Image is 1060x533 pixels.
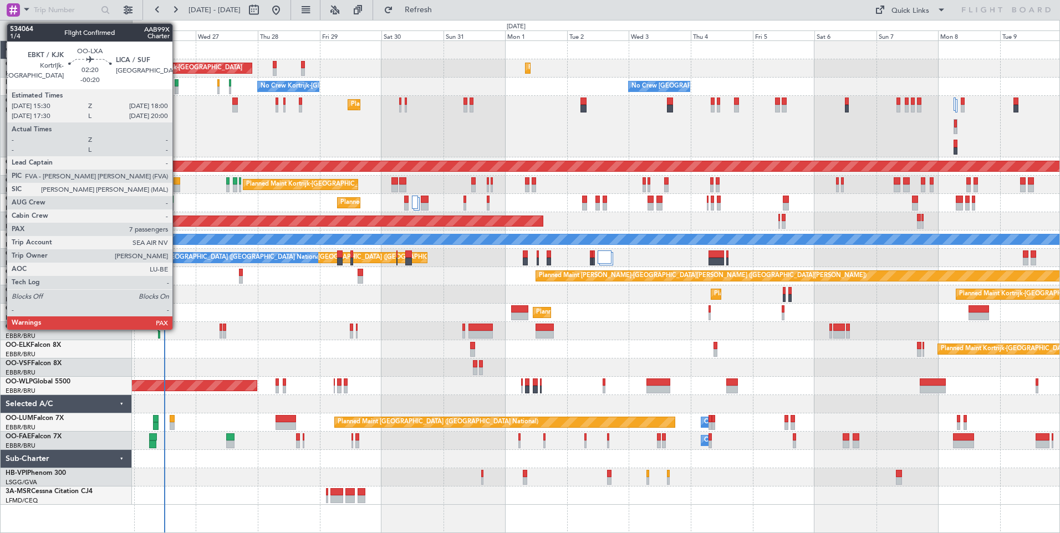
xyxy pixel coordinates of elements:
[6,88,33,96] a: EBKT/KJK
[891,6,929,17] div: Quick Links
[6,177,32,184] span: OO-LXA
[6,269,63,275] a: OO-LAHFalcon 7X
[6,222,36,230] a: LFSN/ENC
[6,232,32,239] span: OO-SLM
[196,30,258,40] div: Wed 27
[6,287,62,294] a: OO-FSXFalcon 7X
[6,415,33,422] span: OO-LUM
[6,186,33,194] a: EBKT/KJK
[938,30,1000,40] div: Mon 8
[6,69,33,78] a: EBKT/KJK
[6,277,35,285] a: EBBR/BRU
[6,61,29,68] span: OO-JID
[444,30,506,40] div: Sun 31
[340,194,470,211] div: Planned Maint Kortrijk-[GEOGRAPHIC_DATA]
[6,167,33,176] a: EBKT/KJK
[6,106,33,114] a: EBKT/KJK
[34,2,98,18] input: Trip Number
[869,1,951,19] button: Quick Links
[567,30,629,40] div: Tue 2
[134,30,196,40] div: Tue 26
[6,368,35,377] a: EBBR/BRU
[137,249,323,266] div: No Crew [GEOGRAPHIC_DATA] ([GEOGRAPHIC_DATA] National)
[6,232,94,239] a: OO-SLMCessna Citation XLS
[6,269,32,275] span: OO-LAH
[6,159,95,166] a: OO-NSGCessna Citation CJ4
[6,214,32,221] span: OO-LUX
[258,30,320,40] div: Thu 28
[704,432,779,449] div: Owner Melsbroek Air Base
[6,360,31,367] span: OO-VSF
[6,314,35,322] a: EBBR/BRU
[6,214,93,221] a: OO-LUXCessna Citation CJ4
[6,98,33,104] span: OO-ROK
[6,470,27,476] span: HB-VPI
[6,177,93,184] a: OO-LXACessna Citation CJ4
[6,342,61,348] a: OO-ELKFalcon 8X
[876,30,939,40] div: Sun 7
[134,22,153,32] div: [DATE]
[6,470,66,476] a: HB-VPIPhenom 300
[6,378,33,385] span: OO-WLP
[6,496,38,505] a: LFMD/CEQ
[12,22,120,39] button: All Aircraft
[6,159,33,166] span: OO-NSG
[6,98,95,104] a: OO-ROKCessna Citation CJ4
[6,423,35,432] a: EBBR/BRU
[188,5,241,15] span: [DATE] - [DATE]
[814,30,876,40] div: Sat 6
[6,415,64,422] a: OO-LUMFalcon 7X
[6,378,70,385] a: OO-WLPGlobal 5500
[714,286,843,303] div: Planned Maint Kortrijk-[GEOGRAPHIC_DATA]
[6,387,35,395] a: EBBR/BRU
[6,433,31,440] span: OO-FAE
[261,78,375,95] div: No Crew Kortrijk-[GEOGRAPHIC_DATA]
[381,30,444,40] div: Sat 30
[629,30,691,40] div: Wed 3
[6,433,62,440] a: OO-FAEFalcon 7X
[6,204,33,212] a: EBKT/KJK
[6,324,65,330] a: OO-HHOFalcon 8X
[338,414,538,430] div: Planned Maint [GEOGRAPHIC_DATA] ([GEOGRAPHIC_DATA] National)
[6,478,37,486] a: LSGG/GVA
[320,30,382,40] div: Fri 29
[6,350,35,358] a: EBBR/BRU
[6,305,29,312] span: OO-AIE
[6,250,32,257] span: OO-GPE
[528,60,658,76] div: Planned Maint Kortrijk-[GEOGRAPHIC_DATA]
[6,488,93,495] a: 3A-MSRCessna Citation CJ4
[379,1,445,19] button: Refresh
[246,176,375,193] div: Planned Maint Kortrijk-[GEOGRAPHIC_DATA]
[351,96,480,113] div: Planned Maint Kortrijk-[GEOGRAPHIC_DATA]
[6,305,60,312] a: OO-AIEFalcon 7X
[6,259,35,267] a: EBBR/BRU
[6,360,62,367] a: OO-VSFFalcon 8X
[6,442,35,450] a: EBBR/BRU
[121,60,242,76] div: AOG Maint Kortrijk-[GEOGRAPHIC_DATA]
[6,196,33,202] span: OO-ZUN
[6,79,27,86] span: D-IBLU
[6,61,78,68] a: OO-JIDCessna CJ1 525
[395,6,442,14] span: Refresh
[507,22,526,32] div: [DATE]
[6,295,33,304] a: EBKT/KJK
[753,30,815,40] div: Fri 5
[6,488,31,495] span: 3A-MSR
[6,342,30,348] span: OO-ELK
[6,332,35,340] a: EBBR/BRU
[536,304,711,321] div: Planned Maint [GEOGRAPHIC_DATA] ([GEOGRAPHIC_DATA])
[539,268,867,284] div: Planned Maint [PERSON_NAME]-[GEOGRAPHIC_DATA][PERSON_NAME] ([GEOGRAPHIC_DATA][PERSON_NAME])
[6,196,95,202] a: OO-ZUNCessna Citation CJ4
[505,30,567,40] div: Mon 1
[691,30,753,40] div: Thu 4
[6,240,35,249] a: EBBR/BRU
[276,249,477,266] div: Planned Maint [GEOGRAPHIC_DATA] ([GEOGRAPHIC_DATA] National)
[631,78,817,95] div: No Crew [GEOGRAPHIC_DATA] ([GEOGRAPHIC_DATA] National)
[6,324,34,330] span: OO-HHO
[29,27,117,34] span: All Aircraft
[6,79,87,86] a: D-IBLUCessna Citation M2
[6,250,98,257] a: OO-GPEFalcon 900EX EASy II
[6,287,31,294] span: OO-FSX
[704,414,779,430] div: Owner Melsbroek Air Base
